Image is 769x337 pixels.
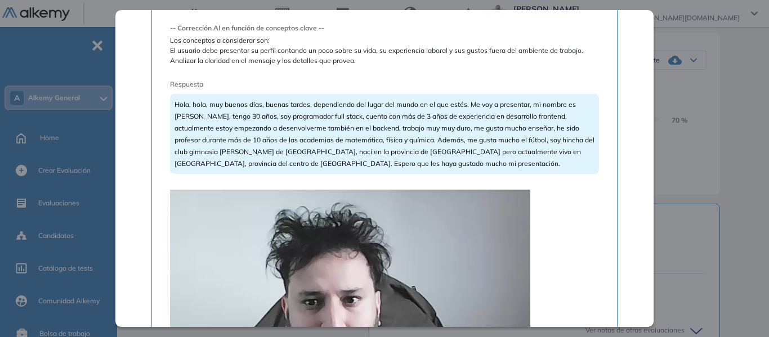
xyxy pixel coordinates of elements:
[170,46,599,66] span: El usuario debe presentar su perfil contando un poco sobre su vida, su experiencia laboral y sus ...
[713,283,769,337] div: Widget de chat
[170,35,599,46] span: Los conceptos a considerar son:
[713,283,769,337] iframe: Chat Widget
[170,23,599,33] span: -- Corrección AI en función de conceptos clave --
[170,79,556,89] span: Respuesta
[175,100,594,168] span: Hola, hola, muy buenos días, buenas tardes, dependiendo del lugar del mundo en el que estés. Me v...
